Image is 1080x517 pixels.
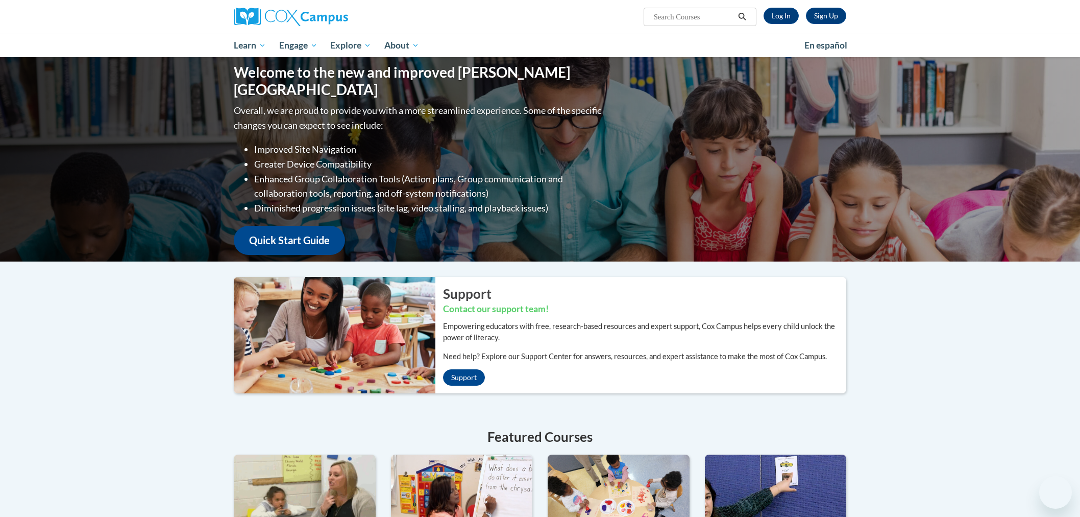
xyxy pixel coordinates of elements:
[226,277,435,393] img: ...
[227,34,273,57] a: Learn
[234,427,846,447] h4: Featured Courses
[443,369,485,386] a: Support
[279,39,317,52] span: Engage
[273,34,324,57] a: Engage
[443,285,846,303] h2: Support
[254,201,604,216] li: Diminished progression issues (site lag, video stalling, and playback issues)
[378,34,426,57] a: About
[384,39,419,52] span: About
[234,39,266,52] span: Learn
[254,157,604,172] li: Greater Device Compatibility
[804,40,847,51] span: En español
[443,351,846,362] p: Need help? Explore our Support Center for answers, resources, and expert assistance to make the m...
[254,172,604,201] li: Enhanced Group Collaboration Tools (Action plans, Group communication and collaboration tools, re...
[234,103,604,133] p: Overall, we are proud to provide you with a more streamlined experience. Some of the specific cha...
[234,8,348,26] img: Cox Campus
[234,226,345,255] a: Quick Start Guide
[806,8,846,24] a: Register
[798,35,854,56] a: En español
[653,11,734,23] input: Search Courses
[443,303,846,316] h3: Contact our support team!
[234,64,604,98] h1: Welcome to the new and improved [PERSON_NAME][GEOGRAPHIC_DATA]
[1039,476,1072,509] iframe: Button to launch messaging window
[234,8,428,26] a: Cox Campus
[443,321,846,343] p: Empowering educators with free, research-based resources and expert support, Cox Campus helps eve...
[330,39,371,52] span: Explore
[734,11,750,23] button: Search
[324,34,378,57] a: Explore
[218,34,862,57] div: Main menu
[764,8,799,24] a: Log In
[254,142,604,157] li: Improved Site Navigation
